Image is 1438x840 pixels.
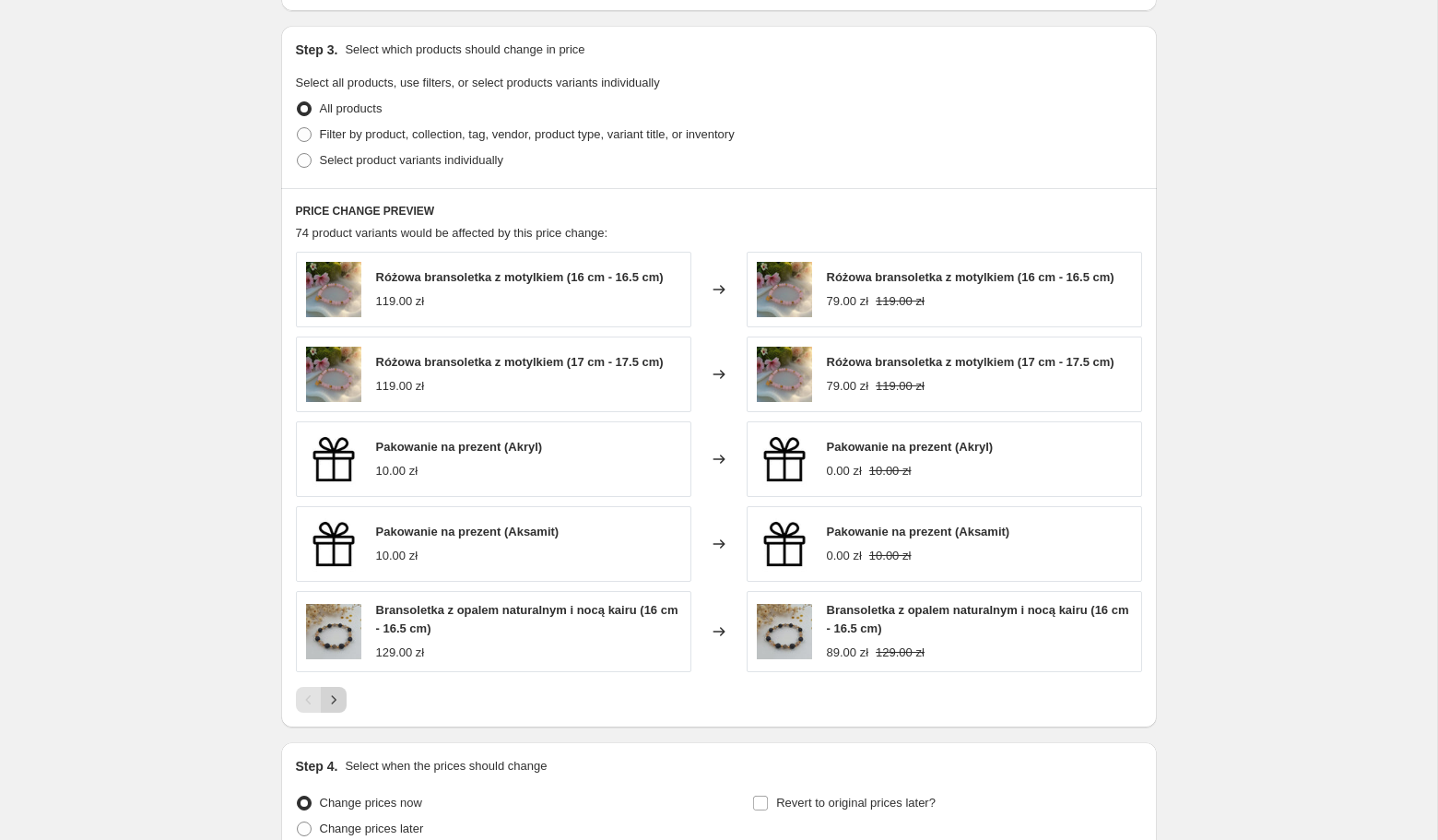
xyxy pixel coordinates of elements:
span: Bransoletka z opalem naturalnym i nocą kairu (16 cm - 16.5 cm) [827,603,1129,635]
strike: 119.00 zł [876,292,925,311]
h2: Step 4. [296,757,338,775]
p: Select which products should change in price [345,41,584,59]
button: Next [321,687,347,713]
span: Select product variants individually [320,153,503,167]
span: Revert to original prices later? [776,796,936,810]
p: Select when the prices should change [345,757,547,775]
span: Filter by product, collection, tag, vendor, product type, variant title, or inventory [320,127,735,141]
h6: PRICE CHANGE PREVIEW [296,204,1142,219]
span: Select all products, use filters, or select products variants individually [296,76,660,89]
strike: 10.00 zł [869,547,912,565]
img: 6e5aced0b0644dbdad93a7ce4064e5fe_80x.webp [757,347,812,402]
img: images_80x.png [306,432,361,487]
img: images_80x.png [757,516,812,572]
span: Pakowanie na prezent (Aksamit) [376,525,560,538]
div: 119.00 zł [376,292,425,311]
strike: 129.00 zł [876,644,925,662]
span: Różowa bransoletka z motylkiem (16 cm - 16.5 cm) [376,270,664,284]
div: 79.00 zł [827,292,869,311]
span: 74 product variants would be affected by this price change: [296,226,608,240]
span: Różowa bransoletka z motylkiem (16 cm - 16.5 cm) [827,270,1114,284]
div: 0.00 zł [827,547,862,565]
span: Change prices later [320,822,424,835]
span: Różowa bransoletka z motylkiem (17 cm - 17.5 cm) [827,355,1114,369]
span: Pakowanie na prezent (Akryl) [827,440,994,454]
img: 6e5aced0b0644dbdad93a7ce4064e5fe_80x.webp [306,347,361,402]
img: images_80x.png [757,432,812,487]
div: 129.00 zł [376,644,425,662]
strike: 119.00 zł [876,377,925,396]
div: 10.00 zł [376,547,418,565]
span: All products [320,101,383,115]
nav: Pagination [296,687,347,713]
img: images_80x.png [306,516,361,572]
span: Pakowanie na prezent (Aksamit) [827,525,1010,538]
img: f990a2becdb64fb4926a64d8e0aa1163_80x.webp [757,604,812,659]
img: 6e5aced0b0644dbdad93a7ce4064e5fe_80x.webp [306,262,361,317]
img: f990a2becdb64fb4926a64d8e0aa1163_80x.webp [306,604,361,659]
span: Bransoletka z opalem naturalnym i nocą kairu (16 cm - 16.5 cm) [376,603,678,635]
div: 89.00 zł [827,644,869,662]
div: 79.00 zł [827,377,869,396]
span: Pakowanie na prezent (Akryl) [376,440,543,454]
img: 6e5aced0b0644dbdad93a7ce4064e5fe_80x.webp [757,262,812,317]
span: Change prices now [320,796,422,810]
div: 0.00 zł [827,462,862,480]
h2: Step 3. [296,41,338,59]
span: Różowa bransoletka z motylkiem (17 cm - 17.5 cm) [376,355,664,369]
div: 10.00 zł [376,462,418,480]
div: 119.00 zł [376,377,425,396]
strike: 10.00 zł [869,462,912,480]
